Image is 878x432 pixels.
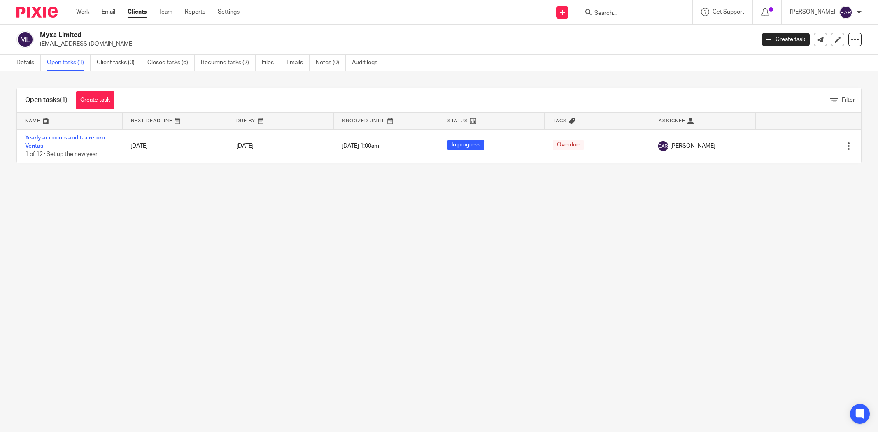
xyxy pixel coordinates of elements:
span: [DATE] [236,143,254,149]
a: Settings [218,8,240,16]
a: Create task [76,91,114,109]
p: [EMAIL_ADDRESS][DOMAIN_NAME] [40,40,750,48]
td: [DATE] [122,129,228,163]
a: Create task [762,33,810,46]
img: Pixie [16,7,58,18]
a: Yearly accounts and tax return - Veritas [25,135,108,149]
a: Details [16,55,41,71]
a: Email [102,8,115,16]
a: Open tasks (1) [47,55,91,71]
span: Tags [553,118,567,123]
a: Work [76,8,89,16]
img: svg%3E [839,6,852,19]
input: Search [594,10,668,17]
a: Reports [185,8,205,16]
span: Get Support [713,9,744,15]
p: [PERSON_NAME] [790,8,835,16]
img: svg%3E [16,31,34,48]
a: Team [159,8,172,16]
span: Filter [842,97,855,103]
span: 1 of 12 · Set up the new year [25,151,98,157]
span: In progress [447,140,484,150]
span: Overdue [553,140,584,150]
img: svg%3E [658,141,668,151]
a: Files [262,55,280,71]
a: Audit logs [352,55,384,71]
h2: Myxa Limited [40,31,608,39]
a: Closed tasks (6) [147,55,195,71]
h1: Open tasks [25,96,68,105]
span: Status [447,118,468,123]
a: Notes (0) [316,55,346,71]
span: Snoozed Until [342,118,385,123]
a: Recurring tasks (2) [201,55,256,71]
a: Clients [128,8,147,16]
span: (1) [60,97,68,103]
span: [PERSON_NAME] [670,142,715,150]
span: [DATE] 1:00am [342,143,379,149]
a: Emails [286,55,310,71]
a: Client tasks (0) [97,55,141,71]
